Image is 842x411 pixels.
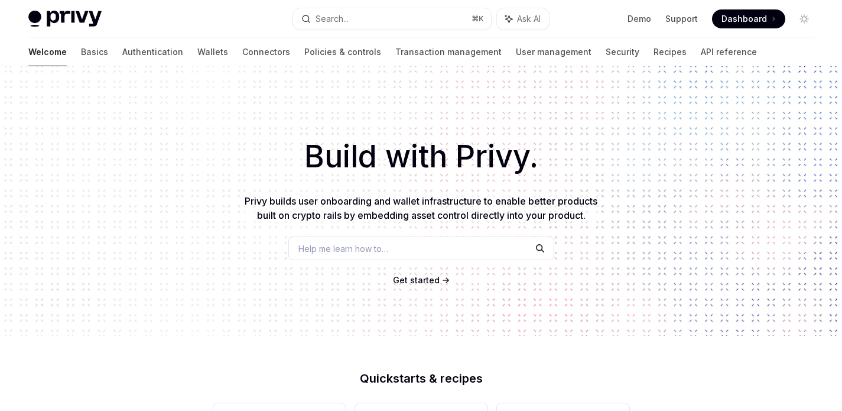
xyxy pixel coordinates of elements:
[298,242,388,255] span: Help me learn how to…
[197,38,228,66] a: Wallets
[19,134,823,180] h1: Build with Privy.
[472,14,484,24] span: ⌘ K
[28,11,102,27] img: light logo
[654,38,687,66] a: Recipes
[795,9,814,28] button: Toggle dark mode
[701,38,757,66] a: API reference
[665,13,698,25] a: Support
[242,38,290,66] a: Connectors
[393,275,440,285] span: Get started
[395,38,502,66] a: Transaction management
[497,8,549,30] button: Ask AI
[304,38,381,66] a: Policies & controls
[721,13,767,25] span: Dashboard
[393,274,440,286] a: Get started
[516,38,591,66] a: User management
[213,373,629,384] h2: Quickstarts & recipes
[606,38,639,66] a: Security
[628,13,651,25] a: Demo
[712,9,785,28] a: Dashboard
[517,13,541,25] span: Ask AI
[122,38,183,66] a: Authentication
[293,8,490,30] button: Search...⌘K
[28,38,67,66] a: Welcome
[81,38,108,66] a: Basics
[316,12,349,26] div: Search...
[245,195,597,221] span: Privy builds user onboarding and wallet infrastructure to enable better products built on crypto ...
